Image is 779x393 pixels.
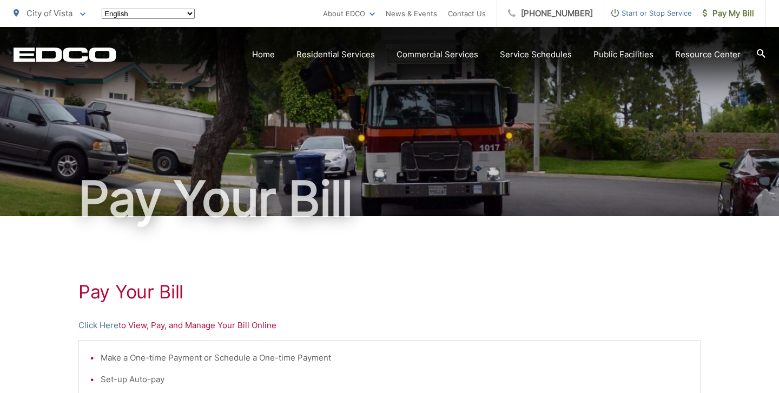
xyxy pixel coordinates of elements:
[397,48,478,61] a: Commercial Services
[78,281,701,303] h1: Pay Your Bill
[252,48,275,61] a: Home
[14,172,765,226] h1: Pay Your Bill
[500,48,572,61] a: Service Schedules
[101,351,689,364] li: Make a One-time Payment or Schedule a One-time Payment
[27,8,72,18] span: City of Vista
[101,373,689,386] li: Set-up Auto-pay
[78,319,118,332] a: Click Here
[102,9,195,19] select: Select a language
[14,47,116,62] a: EDCD logo. Return to the homepage.
[78,319,701,332] p: to View, Pay, and Manage Your Bill Online
[593,48,653,61] a: Public Facilities
[323,7,375,20] a: About EDCO
[675,48,741,61] a: Resource Center
[296,48,375,61] a: Residential Services
[448,7,486,20] a: Contact Us
[386,7,437,20] a: News & Events
[703,7,754,20] span: Pay My Bill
